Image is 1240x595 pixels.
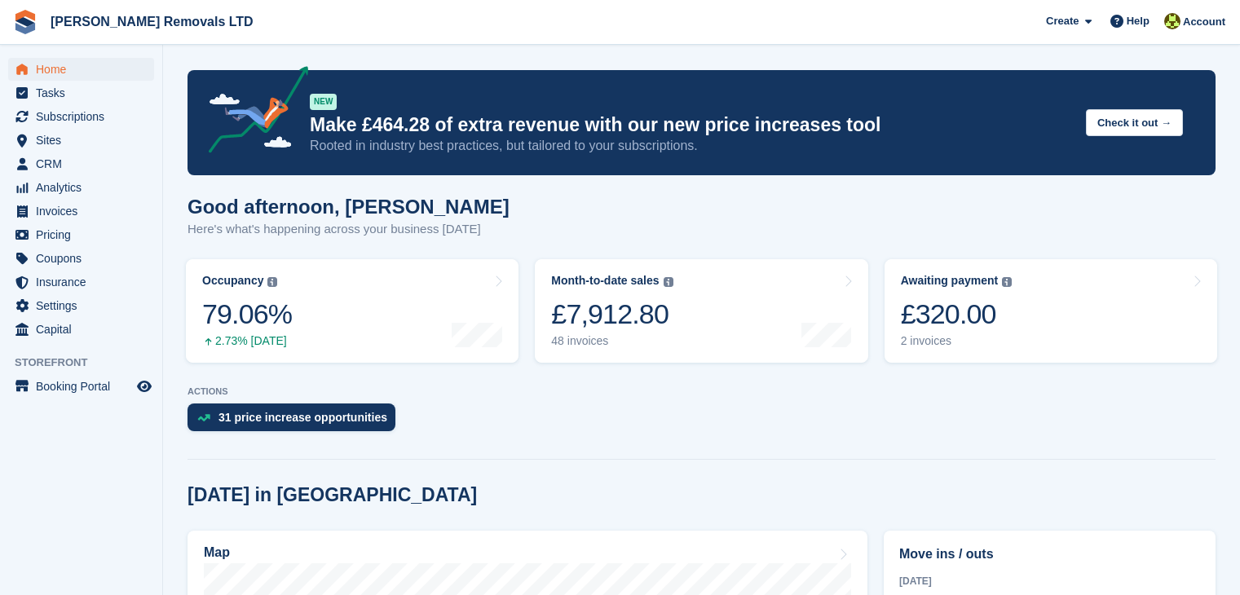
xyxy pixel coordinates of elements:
[901,274,999,288] div: Awaiting payment
[551,274,659,288] div: Month-to-date sales
[551,297,673,331] div: £7,912.80
[8,223,154,246] a: menu
[899,574,1200,588] div: [DATE]
[8,247,154,270] a: menu
[202,274,263,288] div: Occupancy
[135,377,154,396] a: Preview store
[36,247,134,270] span: Coupons
[8,176,154,199] a: menu
[36,200,134,223] span: Invoices
[1164,13,1180,29] img: Sean Glenn
[36,271,134,293] span: Insurance
[36,58,134,81] span: Home
[8,294,154,317] a: menu
[535,259,867,363] a: Month-to-date sales £7,912.80 48 invoices
[1086,109,1183,136] button: Check it out →
[36,82,134,104] span: Tasks
[901,334,1013,348] div: 2 invoices
[899,544,1200,564] h2: Move ins / outs
[36,294,134,317] span: Settings
[267,277,277,287] img: icon-info-grey-7440780725fd019a000dd9b08b2336e03edf1995a4989e88bcd33f0948082b44.svg
[188,484,477,506] h2: [DATE] in [GEOGRAPHIC_DATA]
[195,66,309,159] img: price-adjustments-announcement-icon-8257ccfd72463d97f412b2fc003d46551f7dbcb40ab6d574587a9cd5c0d94...
[36,176,134,199] span: Analytics
[36,105,134,128] span: Subscriptions
[310,137,1073,155] p: Rooted in industry best practices, but tailored to your subscriptions.
[310,94,337,110] div: NEW
[8,318,154,341] a: menu
[188,403,404,439] a: 31 price increase opportunities
[8,152,154,175] a: menu
[188,196,510,218] h1: Good afternoon, [PERSON_NAME]
[204,545,230,560] h2: Map
[551,334,673,348] div: 48 invoices
[310,113,1073,137] p: Make £464.28 of extra revenue with our new price increases tool
[8,200,154,223] a: menu
[1002,277,1012,287] img: icon-info-grey-7440780725fd019a000dd9b08b2336e03edf1995a4989e88bcd33f0948082b44.svg
[188,386,1216,397] p: ACTIONS
[8,82,154,104] a: menu
[36,152,134,175] span: CRM
[8,105,154,128] a: menu
[36,318,134,341] span: Capital
[218,411,387,424] div: 31 price increase opportunities
[1183,14,1225,30] span: Account
[664,277,673,287] img: icon-info-grey-7440780725fd019a000dd9b08b2336e03edf1995a4989e88bcd33f0948082b44.svg
[188,220,510,239] p: Here's what's happening across your business [DATE]
[1046,13,1079,29] span: Create
[197,414,210,421] img: price_increase_opportunities-93ffe204e8149a01c8c9dc8f82e8f89637d9d84a8eef4429ea346261dce0b2c0.svg
[1127,13,1150,29] span: Help
[186,259,519,363] a: Occupancy 79.06% 2.73% [DATE]
[36,375,134,398] span: Booking Portal
[202,334,292,348] div: 2.73% [DATE]
[885,259,1217,363] a: Awaiting payment £320.00 2 invoices
[15,355,162,371] span: Storefront
[8,129,154,152] a: menu
[44,8,260,35] a: [PERSON_NAME] Removals LTD
[202,297,292,331] div: 79.06%
[901,297,1013,331] div: £320.00
[36,223,134,246] span: Pricing
[8,375,154,398] a: menu
[8,271,154,293] a: menu
[36,129,134,152] span: Sites
[13,10,38,34] img: stora-icon-8386f47178a22dfd0bd8f6a31ec36ba5ce8667c1dd55bd0f319d3a0aa187defe.svg
[8,58,154,81] a: menu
